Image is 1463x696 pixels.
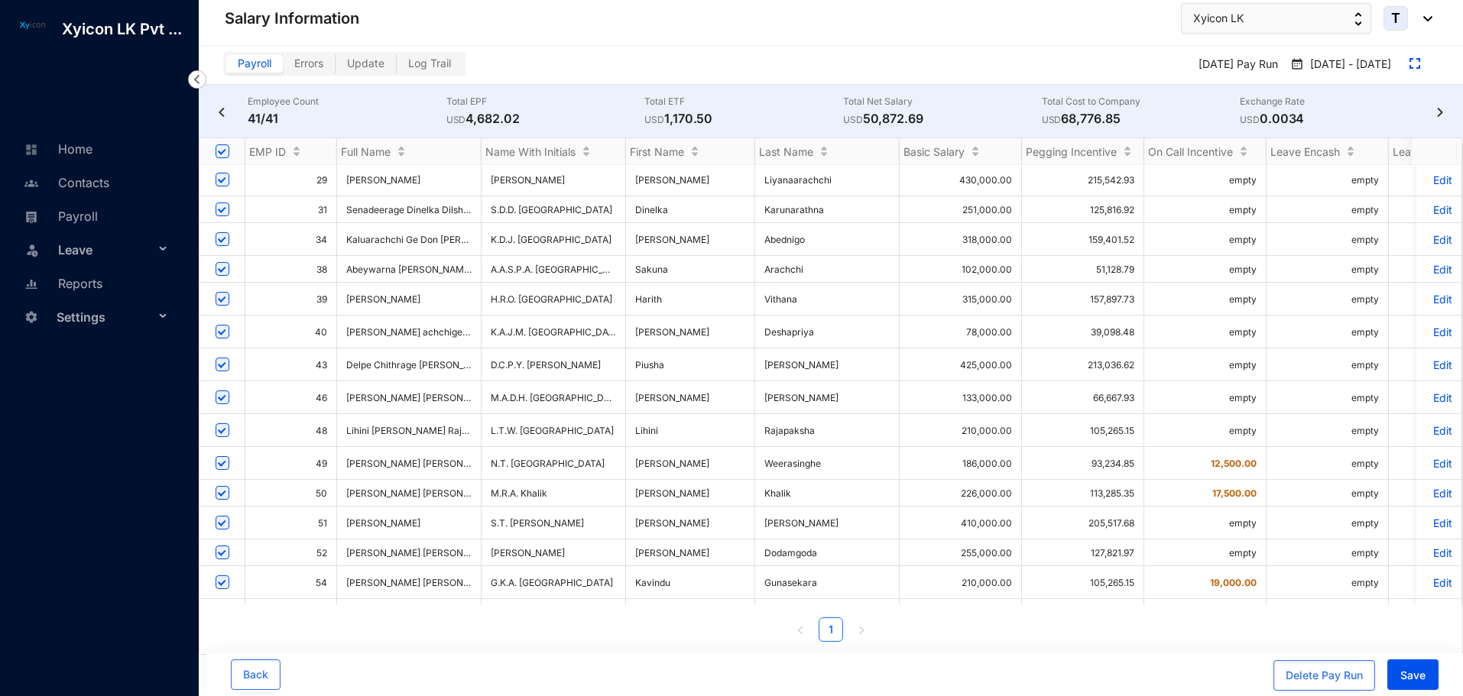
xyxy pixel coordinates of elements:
[1426,293,1452,306] p: Edit
[1267,566,1389,599] td: empty
[482,381,626,414] td: M.A.D.H. [GEOGRAPHIC_DATA]
[1144,348,1267,381] td: empty
[626,316,755,348] td: [PERSON_NAME]
[245,539,337,566] td: 52
[1022,566,1144,599] td: 105,265.15
[188,70,206,89] img: nav-icon-left.19a07721e4dec06a274f6d07517f07b7.svg
[755,480,900,507] td: Khalik
[626,223,755,256] td: [PERSON_NAME]
[1267,316,1389,348] td: empty
[1426,233,1452,246] p: Edit
[900,539,1022,566] td: 255,000.00
[903,145,965,158] span: Basic Salary
[755,599,900,626] td: Jurangpathy
[1144,196,1267,223] td: empty
[1144,414,1267,447] td: empty
[245,381,337,414] td: 46
[1181,3,1371,34] button: Xyicon LK
[626,447,755,480] td: [PERSON_NAME]
[626,539,755,566] td: [PERSON_NAME]
[1270,145,1340,158] span: Leave Encash
[1144,599,1267,626] td: 3,000.00
[20,141,92,157] a: Home
[245,599,337,626] td: 55
[482,539,626,566] td: [PERSON_NAME]
[12,131,180,165] li: Home
[755,196,900,223] td: Karunarathna
[1267,196,1389,223] td: empty
[482,316,626,348] td: K.A.J.M. [GEOGRAPHIC_DATA]
[347,57,384,70] span: Update
[843,109,1042,128] p: 50,872.69
[24,310,38,324] img: settings-unselected.1febfda315e6e19643a1.svg
[1426,263,1452,276] a: Edit
[843,94,1042,109] p: Total Net Salary
[819,617,843,642] li: 1
[1022,507,1144,539] td: 205,517.68
[1426,358,1452,371] a: Edit
[245,223,337,256] td: 34
[245,196,337,223] td: 31
[1267,381,1389,414] td: empty
[1042,94,1241,109] p: Total Cost to Company
[346,326,539,338] span: [PERSON_NAME] achchige [PERSON_NAME]
[755,447,900,480] td: Weerasinghe
[1432,108,1448,117] img: chevron-right-black.d76562a91e70cdd25423736488a1c58a.svg
[15,18,50,31] img: log
[1211,458,1257,469] span: 12,500.00
[225,8,359,29] p: Salary Information
[788,617,813,642] li: Previous Page
[346,487,497,499] span: [PERSON_NAME] [PERSON_NAME]
[1354,12,1362,26] img: up-down-arrow.74152d26bf9780fbf563ca9c90304185.svg
[20,209,98,224] a: Payroll
[346,174,420,186] span: [PERSON_NAME]
[1186,52,1284,78] p: [DATE] Pay Run
[1267,138,1389,165] th: Leave Encash
[482,223,626,256] td: K.D.J. [GEOGRAPHIC_DATA]
[1144,223,1267,256] td: empty
[1290,57,1304,72] img: payroll-calender.2a2848c9e82147e90922403bdc96c587.svg
[346,234,591,245] span: Kaluarachchi Ge Don [PERSON_NAME] [PERSON_NAME]
[248,109,446,128] p: 41/41
[843,112,863,128] p: USD
[1267,414,1389,447] td: empty
[630,145,684,158] span: First Name
[1144,539,1267,566] td: empty
[446,109,645,128] p: 4,682.02
[482,196,626,223] td: S.D.D. [GEOGRAPHIC_DATA]
[1022,539,1144,566] td: 127,821.97
[346,359,569,371] span: Delpe Chithrage [PERSON_NAME] [PERSON_NAME]
[1286,668,1363,683] div: Delete Pay Run
[1409,58,1420,69] img: expand.44ba77930b780aef2317a7ddddf64422.svg
[245,163,337,196] td: 29
[245,283,337,316] td: 39
[408,57,451,70] span: Log Trail
[1022,163,1144,196] td: 215,542.93
[1416,16,1432,21] img: dropdown-black.8e83cc76930a90b1a4fdb6d089b7bf3a.svg
[24,277,38,291] img: report-unselected.e6a6b4230fc7da01f883.svg
[1267,447,1389,480] td: empty
[1042,109,1241,128] p: 68,776.85
[58,235,154,265] span: Leave
[1426,391,1452,404] a: Edit
[346,517,420,529] span: [PERSON_NAME]
[1022,381,1144,414] td: 66,667.93
[1426,576,1452,589] p: Edit
[1304,57,1391,73] p: [DATE] - [DATE]
[755,414,900,447] td: Rajapaksha
[12,266,180,299] li: Reports
[482,480,626,507] td: M.R.A. Khalik
[755,381,900,414] td: [PERSON_NAME]
[644,94,843,109] p: Total ETF
[346,425,498,436] span: Lihini [PERSON_NAME] Rajapaksha
[755,163,900,196] td: Liyanaarachchi
[900,381,1022,414] td: 133,000.00
[482,507,626,539] td: S.T. [PERSON_NAME]
[626,163,755,196] td: [PERSON_NAME]
[1426,424,1452,437] a: Edit
[626,348,755,381] td: Piusha
[1426,487,1452,500] a: Edit
[243,667,268,682] span: Back
[900,196,1022,223] td: 251,000.00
